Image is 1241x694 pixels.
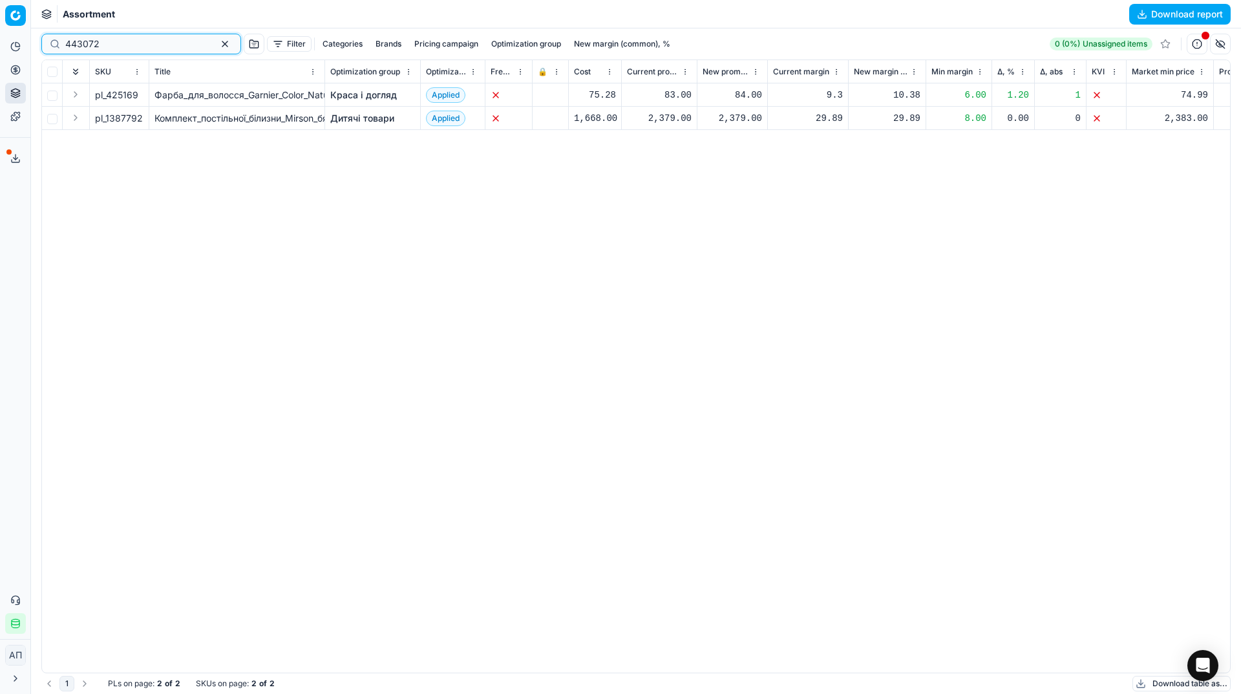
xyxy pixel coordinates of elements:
button: Expand all [68,64,83,80]
strong: 2 [157,678,162,689]
a: Краса і догляд [330,89,397,102]
button: Pricing campaign [409,36,483,52]
div: 1,668.00 [574,112,616,125]
span: Optimization group [330,67,400,77]
div: Фарба_для_волосся_Garnier_Color_Naturals_відтінок_8_глибокий_пшеничний_110_мл_(C4430726) [154,89,319,102]
span: 🔒 [538,67,547,77]
div: 75.28 [574,89,616,102]
button: New margin (common), % [569,36,675,52]
div: 29.89 [854,112,920,125]
span: PLs on page : [108,678,154,689]
div: Open Intercom Messenger [1187,650,1218,681]
span: Market min price [1132,67,1194,77]
span: Freeze price [491,67,514,77]
input: Search by SKU or title [65,38,207,50]
span: Current margin [773,67,829,77]
span: New promo price [703,67,749,77]
div: 1 [1040,89,1081,102]
strong: of [165,678,173,689]
div: Комплект_постільної_білизни_Mirson_бязь_Kids_Time_McQueen_Cars_2x143x210_см_(2200011443072) [154,112,319,125]
div: 9.3 [773,89,843,102]
button: Download report [1129,4,1231,25]
span: SKU [95,67,111,77]
div: 0 [1040,112,1081,125]
button: Go to previous page [41,676,57,691]
span: pl_1387792 [95,112,143,125]
strong: 2 [175,678,180,689]
button: Go to next page [77,676,92,691]
button: Expand [68,87,83,102]
span: KVI [1092,67,1105,77]
button: 1 [59,676,74,691]
div: 8.00 [931,112,986,125]
span: New margin (common), % [854,67,907,77]
span: pl_425169 [95,89,138,102]
span: Δ, abs [1040,67,1063,77]
div: 29.89 [773,112,843,125]
div: 84.00 [703,89,762,102]
a: Дитячі товари [330,112,394,125]
strong: of [259,678,267,689]
button: Brands [370,36,407,52]
div: 2,383.00 [1132,112,1208,125]
div: 10.38 [854,89,920,102]
span: Applied [426,111,465,126]
button: Optimization group [486,36,566,52]
span: Δ, % [997,67,1015,77]
nav: pagination [41,676,92,691]
a: 0 (0%)Unassigned items [1050,38,1152,50]
strong: 2 [270,678,275,689]
span: Current promo price [627,67,679,77]
span: АП [6,645,25,665]
span: SKUs on page : [196,678,249,689]
div: 2,379.00 [703,112,762,125]
span: Min margin [931,67,973,77]
div: 83.00 [627,89,692,102]
nav: breadcrumb [63,8,115,21]
strong: 2 [251,678,257,689]
span: Assortment [63,8,115,21]
div: 1.20 [997,89,1029,102]
div: 0.00 [997,112,1029,125]
span: Unassigned items [1083,39,1147,49]
div: 6.00 [931,89,986,102]
span: Cost [574,67,591,77]
span: Applied [426,87,465,103]
div: 74.99 [1132,89,1208,102]
span: Title [154,67,171,77]
button: Expand [68,110,83,125]
button: Categories [317,36,368,52]
button: Filter [267,36,312,52]
span: Optimization status [426,67,467,77]
button: АП [5,645,26,666]
div: 2,379.00 [627,112,692,125]
button: Download table as... [1132,676,1231,691]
